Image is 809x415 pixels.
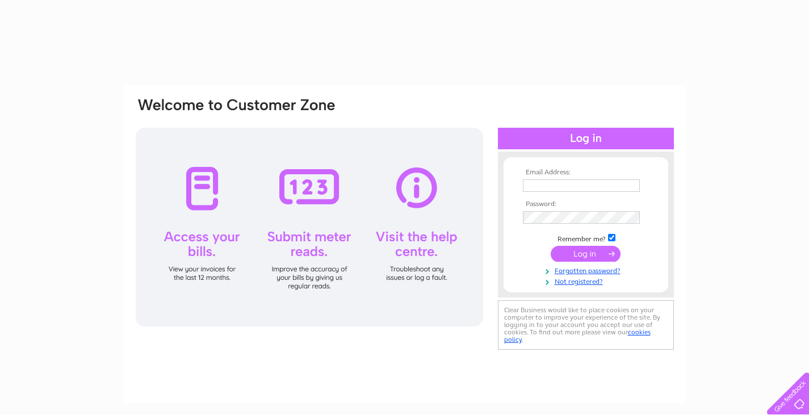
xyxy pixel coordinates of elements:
a: Forgotten password? [523,265,652,275]
a: Not registered? [523,275,652,286]
th: Password: [520,200,652,208]
div: Clear Business would like to place cookies on your computer to improve your experience of the sit... [498,300,674,350]
td: Remember me? [520,232,652,244]
th: Email Address: [520,169,652,177]
input: Submit [551,246,621,262]
a: cookies policy [504,328,651,343]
